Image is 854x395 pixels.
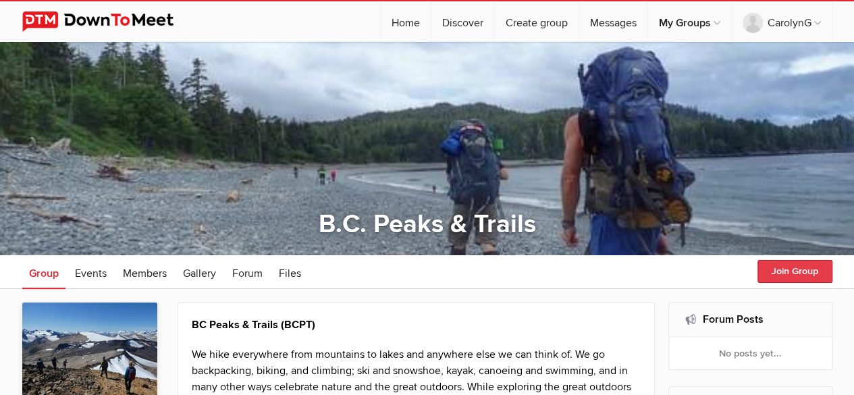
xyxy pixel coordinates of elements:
[579,1,647,42] a: Messages
[22,255,65,289] a: Group
[225,255,269,289] a: Forum
[183,267,216,280] span: Gallery
[703,313,764,326] a: Forum Posts
[648,1,731,42] a: My Groups
[381,1,431,42] a: Home
[232,267,263,280] span: Forum
[757,260,832,283] button: Join Group
[123,267,167,280] span: Members
[272,255,308,289] a: Files
[176,255,223,289] a: Gallery
[29,267,59,280] span: Group
[75,267,107,280] span: Events
[732,1,832,42] a: CarolynG
[192,318,315,332] strong: BC Peaks & Trails (BCPT)
[495,1,579,42] a: Create group
[68,255,113,289] a: Events
[116,255,174,289] a: Members
[669,337,832,369] div: No posts yet...
[431,1,494,42] a: Discover
[22,11,194,32] img: DownToMeet
[279,267,301,280] span: Files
